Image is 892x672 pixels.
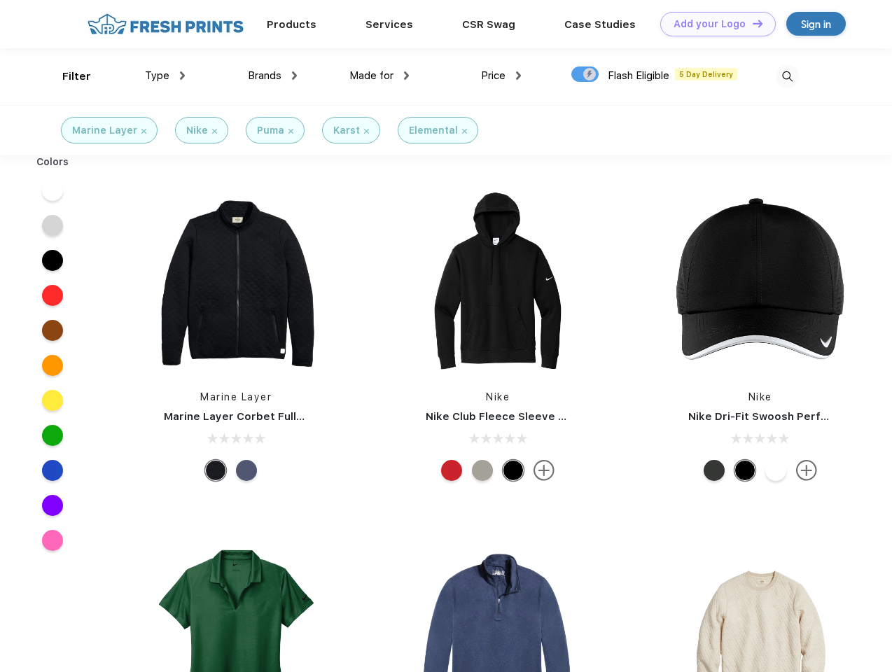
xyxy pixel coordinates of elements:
span: 5 Day Delivery [675,68,737,80]
a: Nike Club Fleece Sleeve Swoosh Pullover Hoodie [426,410,688,423]
img: dropdown.png [404,71,409,80]
img: dropdown.png [180,71,185,80]
a: Services [365,18,413,31]
span: Type [145,69,169,82]
img: func=resize&h=266 [667,190,853,376]
span: Made for [349,69,393,82]
div: Filter [62,69,91,85]
a: Nike Dri-Fit Swoosh Perforated Cap [688,410,881,423]
div: Black [734,460,755,481]
a: Nike [748,391,772,402]
span: Price [481,69,506,82]
img: filter_cancel.svg [462,129,467,134]
a: Sign in [786,12,846,36]
a: CSR Swag [462,18,515,31]
div: Elemental [409,123,458,138]
img: DT [753,20,762,27]
img: more.svg [534,460,555,481]
div: Add your Logo [674,18,746,30]
img: filter_cancel.svg [288,129,293,134]
div: Puma [257,123,284,138]
div: Anthracite [704,460,725,481]
span: Brands [248,69,281,82]
div: Marine Layer [72,123,137,138]
img: filter_cancel.svg [212,129,217,134]
img: filter_cancel.svg [364,129,369,134]
img: dropdown.png [292,71,297,80]
div: Sign in [801,16,831,32]
div: Colors [26,155,80,169]
div: Black [205,460,226,481]
div: Karst [333,123,360,138]
div: Black [503,460,524,481]
img: dropdown.png [516,71,521,80]
a: Marine Layer [200,391,272,402]
div: Nike [186,123,208,138]
div: Navy [236,460,257,481]
div: Dark Grey Heather [472,460,493,481]
a: Products [267,18,316,31]
img: more.svg [796,460,817,481]
img: func=resize&h=266 [143,190,329,376]
div: White [765,460,786,481]
img: desktop_search.svg [776,65,799,88]
span: Flash Eligible [608,69,669,82]
img: fo%20logo%202.webp [83,12,248,36]
div: University Red [441,460,462,481]
a: Nike [486,391,510,402]
img: func=resize&h=266 [405,190,591,376]
img: filter_cancel.svg [141,129,146,134]
a: Marine Layer Corbet Full-Zip Jacket [164,410,358,423]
